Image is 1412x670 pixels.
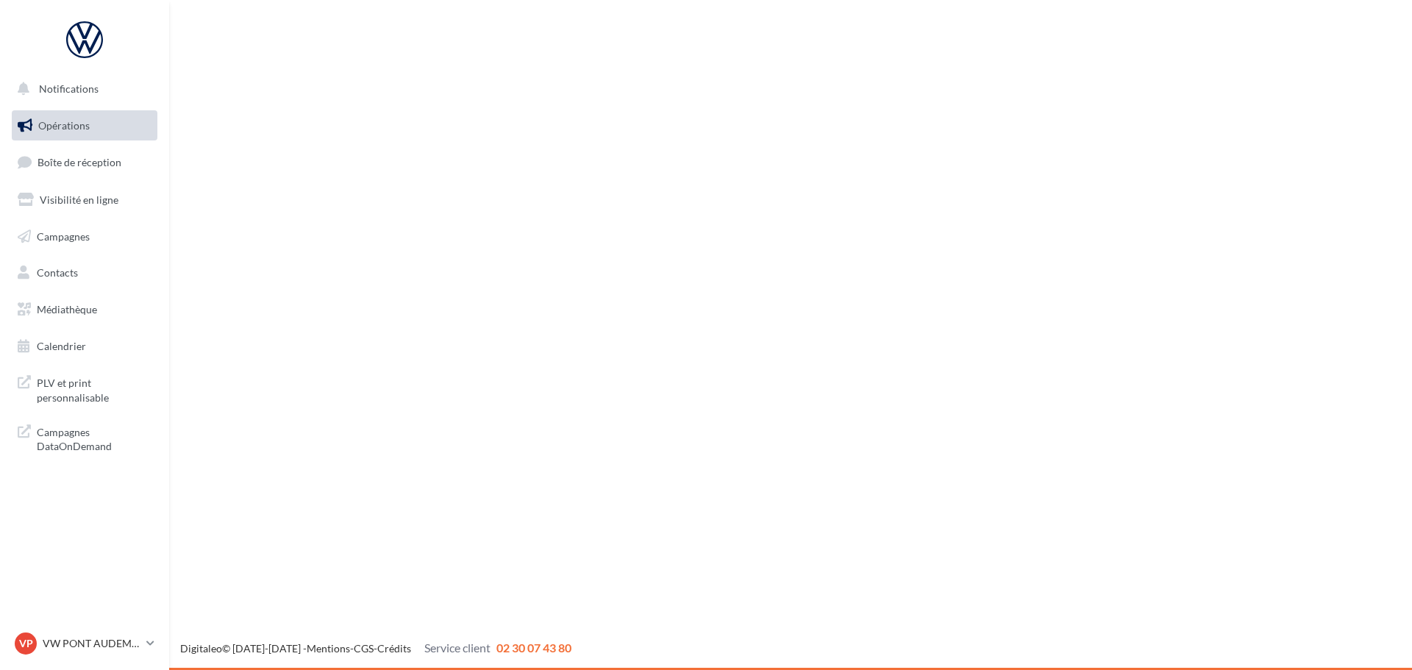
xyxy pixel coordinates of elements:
a: Calendrier [9,331,160,362]
span: Visibilité en ligne [40,193,118,206]
a: Visibilité en ligne [9,185,160,215]
span: Contacts [37,266,78,279]
span: PLV et print personnalisable [37,373,151,405]
a: PLV et print personnalisable [9,367,160,410]
span: Calendrier [37,340,86,352]
a: Contacts [9,257,160,288]
a: Opérations [9,110,160,141]
span: Campagnes DataOnDemand [37,422,151,454]
a: Boîte de réception [9,146,160,178]
span: Service client [424,641,491,655]
span: Notifications [39,82,99,95]
a: Campagnes [9,221,160,252]
span: Opérations [38,119,90,132]
a: Crédits [377,642,411,655]
a: VP VW PONT AUDEMER [12,630,157,657]
a: Campagnes DataOnDemand [9,416,160,460]
span: © [DATE]-[DATE] - - - [180,642,571,655]
a: Digitaleo [180,642,222,655]
span: VP [19,636,33,651]
span: Campagnes [37,229,90,242]
span: Boîte de réception [38,156,121,168]
a: CGS [354,642,374,655]
span: 02 30 07 43 80 [496,641,571,655]
button: Notifications [9,74,154,104]
span: Médiathèque [37,303,97,316]
a: Médiathèque [9,294,160,325]
a: Mentions [307,642,350,655]
p: VW PONT AUDEMER [43,636,140,651]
